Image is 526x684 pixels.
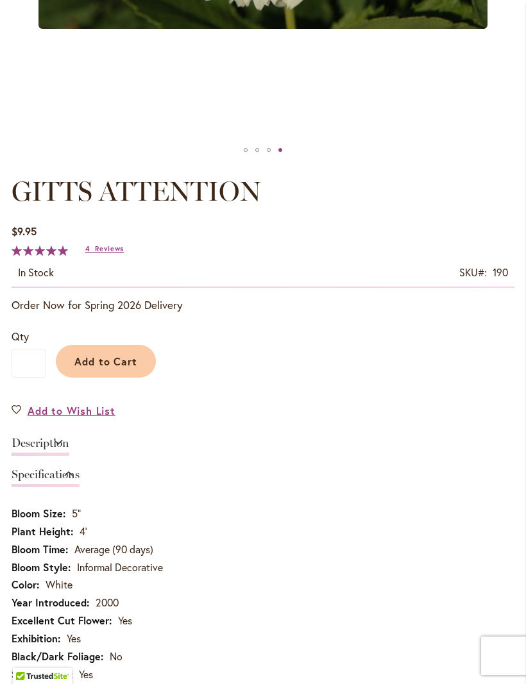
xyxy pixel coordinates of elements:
[12,403,115,418] a: Add to Wish List
[240,140,251,160] div: GITTS ATTENTION
[10,638,46,674] iframe: Launch Accessibility Center
[459,265,487,279] strong: SKU
[12,542,514,560] td: Average (90 days)
[12,613,514,631] td: Yes
[12,596,514,613] td: 2000
[12,297,514,313] p: Order Now for Spring 2026 Delivery
[18,265,54,279] span: In stock
[263,140,275,160] div: GITTS ATTENTION
[95,244,124,253] span: Reviews
[12,246,68,256] div: 100%
[74,355,138,368] span: Add to Cart
[493,265,508,280] div: 190
[12,224,37,238] span: $9.95
[12,469,80,487] a: Specifications
[12,524,514,542] td: 4'
[12,506,514,524] td: 5"
[12,329,29,343] span: Qty
[275,140,286,160] div: GITTS ATTENTION
[12,649,514,667] td: No
[12,560,514,578] td: Informal Decorative
[251,140,263,160] div: GITTS ATTENTION
[12,578,514,596] td: White
[12,175,261,208] span: GITTS ATTENTION
[12,437,69,456] a: Description
[12,631,514,649] td: Yes
[85,244,90,253] span: 4
[18,265,54,280] div: Availability
[56,345,156,378] button: Add to Cart
[28,403,115,418] span: Add to Wish List
[85,244,124,253] a: 4 Reviews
